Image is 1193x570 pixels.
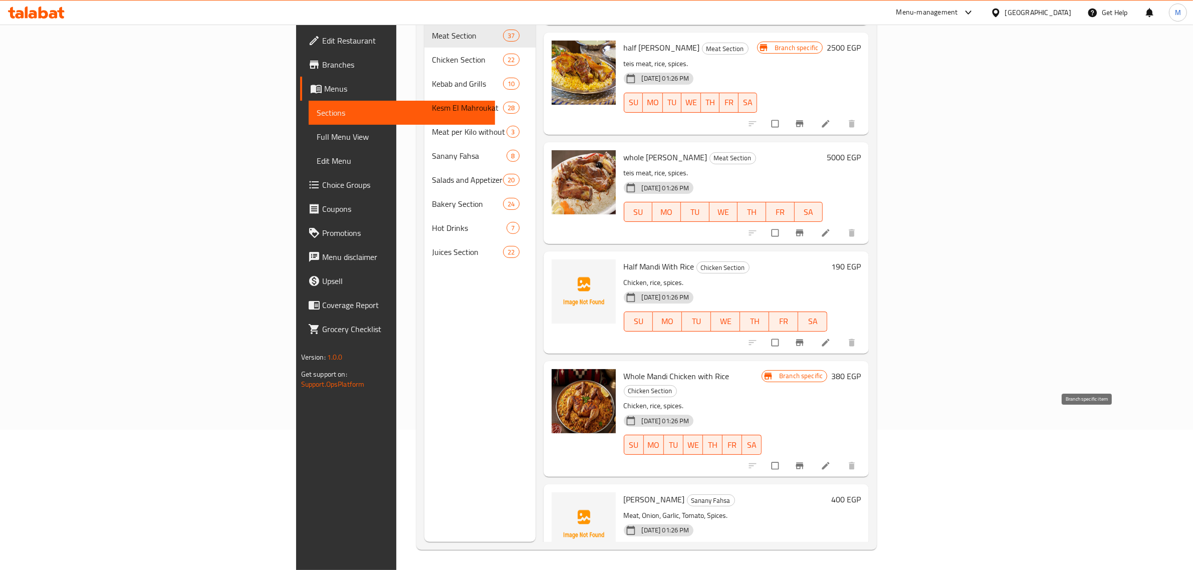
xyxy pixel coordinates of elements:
[775,371,827,381] span: Branch specific
[647,95,659,110] span: MO
[301,368,347,381] span: Get support on:
[687,438,699,452] span: WE
[713,205,734,219] span: WE
[831,369,861,383] h6: 380 EGP
[657,314,678,329] span: MO
[703,435,723,455] button: TH
[766,114,787,133] span: Select to update
[682,312,711,332] button: TU
[743,95,753,110] span: SA
[638,74,693,83] span: [DATE] 01:26 PM
[831,259,861,273] h6: 190 EGP
[789,113,813,135] button: Branch-specific-item
[300,197,496,221] a: Coupons
[696,261,750,273] div: Chicken Section
[503,30,519,42] div: items
[504,175,519,185] span: 20
[309,125,496,149] a: Full Menu View
[686,314,707,329] span: TU
[628,438,640,452] span: SU
[300,317,496,341] a: Grocery Checklist
[432,246,504,258] div: Juices Section
[507,223,519,233] span: 7
[821,228,833,238] a: Edit menu item
[746,438,758,452] span: SA
[424,48,536,72] div: Chicken Section22
[770,205,791,219] span: FR
[702,43,748,55] span: Meat Section
[766,223,787,242] span: Select to update
[896,7,958,19] div: Menu-management
[503,174,519,186] div: items
[552,492,616,556] img: Fahsa Mandi
[322,323,488,335] span: Grocery Checklist
[742,435,762,455] button: SA
[681,202,709,222] button: TU
[821,461,833,471] a: Edit menu item
[740,312,769,332] button: TH
[739,93,757,113] button: SA
[683,435,703,455] button: WE
[705,95,715,110] span: TH
[424,24,536,48] div: Meat Section37
[1005,7,1071,18] div: [GEOGRAPHIC_DATA]
[724,95,734,110] span: FR
[771,43,822,53] span: Branch specific
[827,41,861,55] h6: 2500 EGP
[769,312,798,332] button: FR
[628,95,639,110] span: SU
[322,227,488,239] span: Promotions
[841,113,865,135] button: delete
[322,35,488,47] span: Edit Restaurant
[322,299,488,311] span: Coverage Report
[432,150,507,162] span: Sanany Fahsa
[624,259,694,274] span: Half Mandi With Rice
[301,378,365,391] a: Support.OpsPlatform
[841,222,865,244] button: delete
[507,151,519,161] span: 8
[309,101,496,125] a: Sections
[503,198,519,210] div: items
[1175,7,1181,18] span: M
[624,492,685,507] span: [PERSON_NAME]
[317,107,488,119] span: Sections
[322,251,488,263] span: Menu disclaimer
[504,79,519,89] span: 10
[432,54,504,66] span: Chicken Section
[697,262,749,273] span: Chicken Section
[766,333,787,352] span: Select to update
[432,222,507,234] span: Hot Drinks
[668,438,679,452] span: TU
[424,120,536,144] div: Meat per Kilo without Cooking3
[300,29,496,53] a: Edit Restaurant
[424,216,536,240] div: Hot Drinks7
[624,509,828,522] p: Meat, Onion, Garlic, Tomato, Spices.
[432,30,504,42] span: Meat Section
[504,55,519,65] span: 22
[432,126,507,138] span: Meat per Kilo without Cooking
[309,149,496,173] a: Edit Menu
[624,276,828,289] p: Chicken, rice, spices.
[624,40,700,55] span: half [PERSON_NAME]
[685,205,705,219] span: TU
[317,155,488,167] span: Edit Menu
[504,247,519,257] span: 22
[432,198,504,210] span: Bakery Section
[681,93,701,113] button: WE
[720,93,738,113] button: FR
[744,314,765,329] span: TH
[322,179,488,191] span: Choice Groups
[507,127,519,137] span: 3
[432,102,504,114] span: Kesm El Mahroukat
[503,54,519,66] div: items
[766,202,795,222] button: FR
[638,293,693,302] span: [DATE] 01:26 PM
[667,95,677,110] span: TU
[709,202,738,222] button: WE
[424,20,536,268] nav: Menu sections
[624,150,707,165] span: whole [PERSON_NAME]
